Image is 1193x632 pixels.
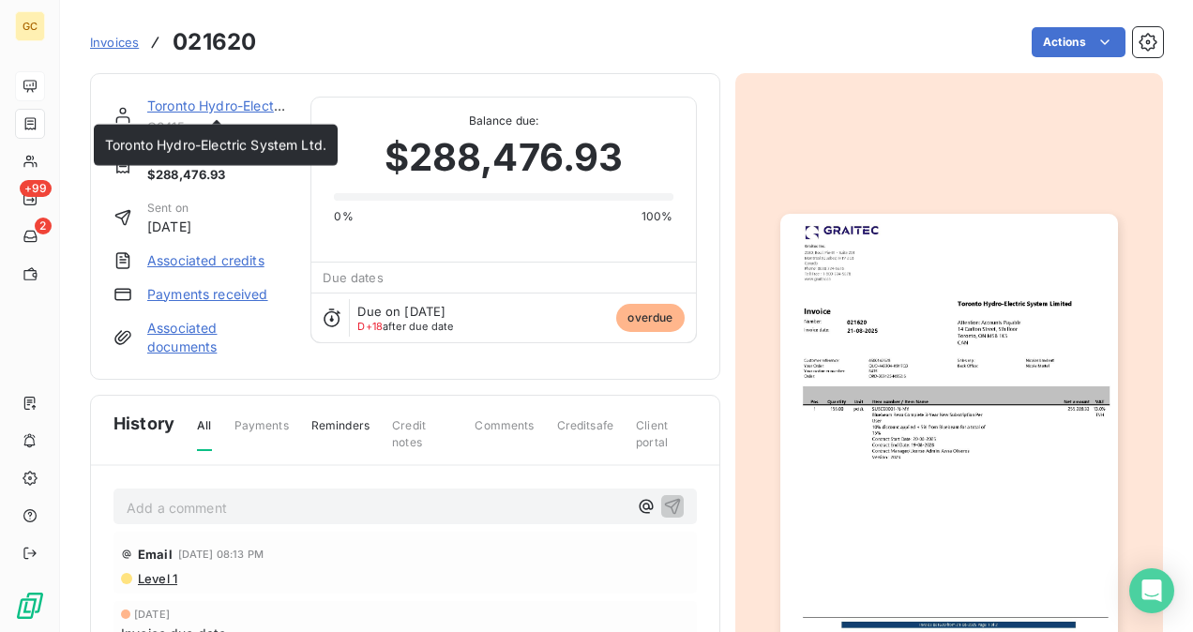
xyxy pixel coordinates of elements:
a: Invoices [90,33,139,52]
a: Associated documents [147,319,288,356]
span: +99 [20,180,52,197]
span: $288,476.93 [385,129,624,186]
span: Toronto Hydro-Electric System Ltd. [105,137,326,153]
span: Balance due: [334,113,672,129]
span: Comments [475,417,534,449]
a: Associated credits [147,251,264,270]
a: Payments received [147,285,268,304]
span: History [113,411,174,436]
a: Toronto Hydro-Electric System Ltd. [147,98,369,113]
span: after due date [357,321,453,332]
span: D+18 [357,320,383,333]
img: Logo LeanPay [15,591,45,621]
span: [DATE] 08:13 PM [178,549,264,560]
span: Invoices [90,35,139,50]
span: Credit notes [392,417,452,466]
span: 2 [35,218,52,234]
div: Open Intercom Messenger [1129,568,1174,613]
span: [DATE] [134,609,170,620]
span: [DATE] [147,217,191,236]
span: $288,476.93 [147,166,226,185]
span: Level 1 [136,571,177,586]
span: Client portal [636,417,696,466]
span: Due on [DATE] [357,304,445,319]
h3: 021620 [173,25,256,59]
span: Payments [234,417,289,449]
span: 100% [642,208,673,225]
span: overdue [616,304,684,332]
span: Reminders [311,417,370,449]
span: C6415 [147,119,288,134]
span: Email [138,547,173,562]
span: Creditsafe [557,417,614,449]
button: Actions [1032,27,1125,57]
span: All [197,417,211,451]
div: GC [15,11,45,41]
span: 0% [334,208,353,225]
span: Due dates [323,270,383,285]
span: Sent on [147,200,191,217]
